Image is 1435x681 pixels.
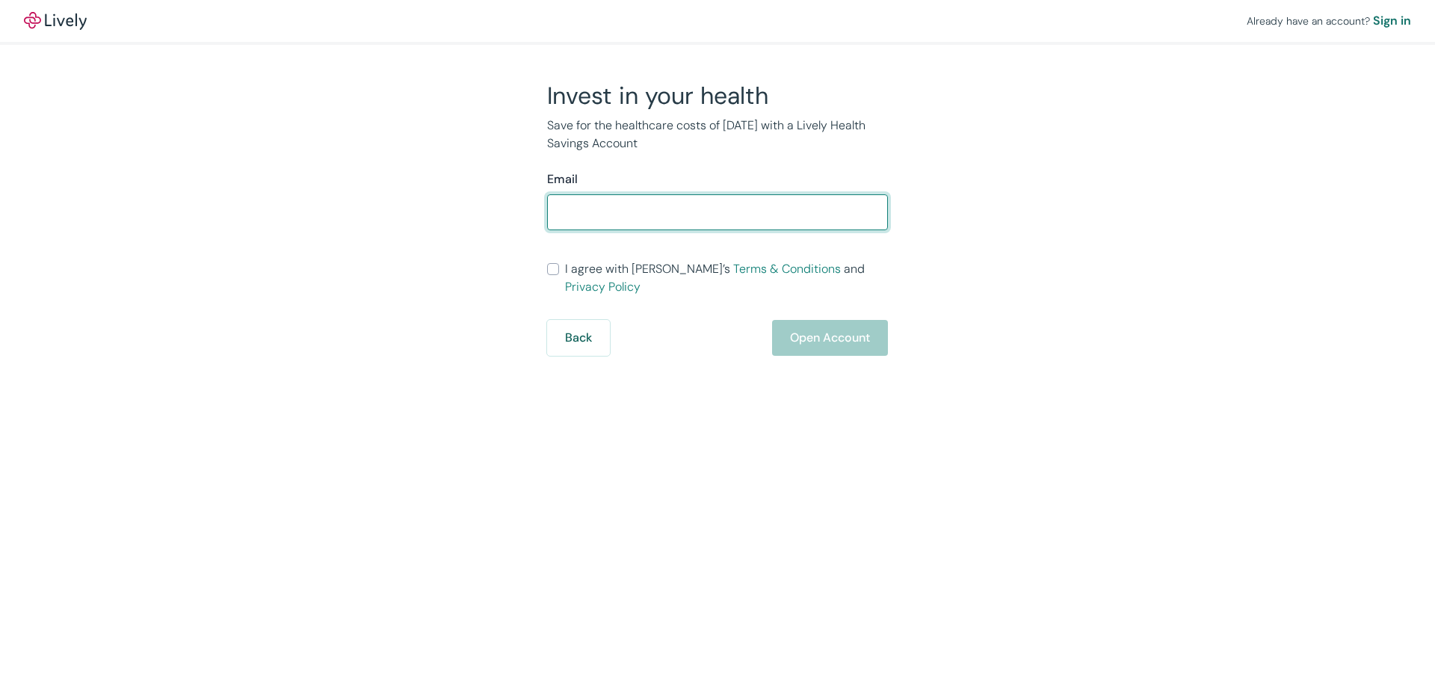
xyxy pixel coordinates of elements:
a: Privacy Policy [565,279,641,295]
a: Sign in [1373,12,1411,30]
button: Back [547,320,610,356]
span: I agree with [PERSON_NAME]’s and [565,260,888,296]
a: LivelyLively [24,12,87,30]
div: Already have an account? [1247,12,1411,30]
label: Email [547,170,578,188]
img: Lively [24,12,87,30]
h2: Invest in your health [547,81,888,111]
p: Save for the healthcare costs of [DATE] with a Lively Health Savings Account [547,117,888,152]
a: Terms & Conditions [733,261,841,277]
